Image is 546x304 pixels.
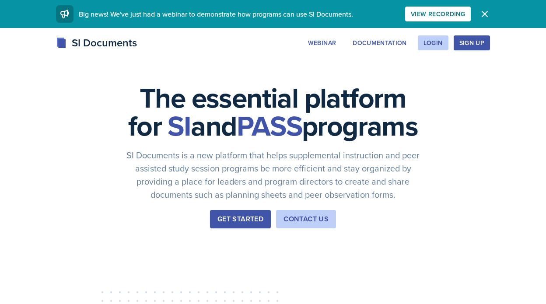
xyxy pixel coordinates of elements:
[308,39,336,46] div: Webinar
[283,214,329,224] div: Contact Us
[302,35,342,50] button: Webinar
[347,35,413,50] button: Documentation
[405,7,471,21] button: View Recording
[411,10,465,17] div: View Recording
[79,9,353,19] span: Big news! We've just had a webinar to demonstrate how programs can use SI Documents.
[454,35,490,50] button: Sign Up
[56,35,137,51] div: SI Documents
[423,39,443,46] div: Login
[210,210,271,228] button: Get Started
[459,39,484,46] div: Sign Up
[217,214,263,224] div: Get Started
[353,39,407,46] div: Documentation
[418,35,448,50] button: Login
[276,210,336,228] button: Contact Us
